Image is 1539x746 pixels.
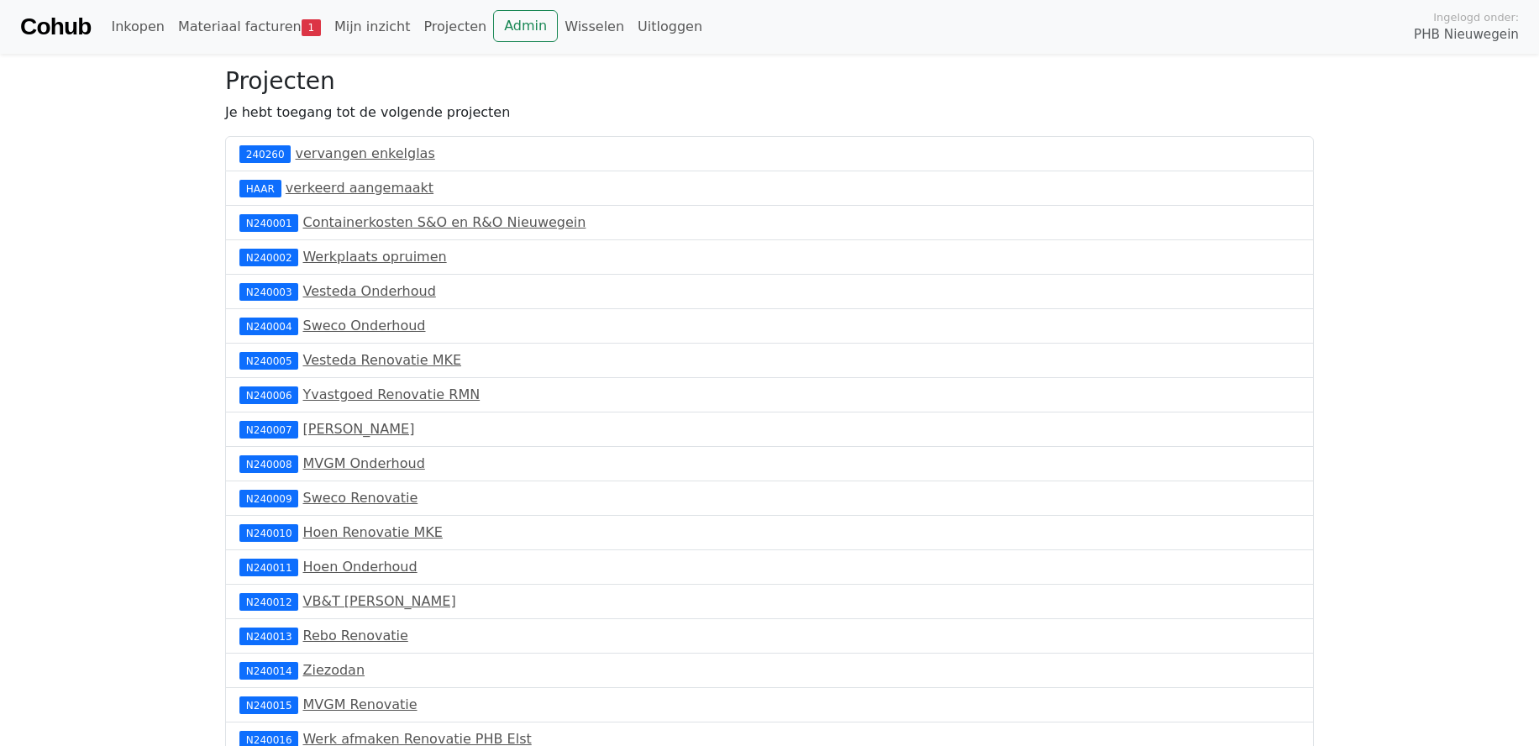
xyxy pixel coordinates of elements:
div: N240008 [239,455,298,472]
div: N240009 [239,490,298,507]
a: Wisselen [558,10,631,44]
span: PHB Nieuwegein [1414,25,1519,45]
div: N240003 [239,283,298,300]
a: verkeerd aangemaakt [286,180,433,196]
a: Rebo Renovatie [302,628,407,644]
a: Sweco Onderhoud [302,318,425,334]
div: HAAR [239,180,281,197]
div: N240010 [239,524,298,541]
a: Cohub [20,7,91,47]
a: vervangen enkelglas [296,145,435,161]
a: Materiaal facturen1 [171,10,328,44]
span: 1 [302,19,321,36]
a: Vesteda Renovatie MKE [302,352,461,368]
a: Hoen Onderhoud [302,559,417,575]
div: N240006 [239,386,298,403]
a: Uitloggen [631,10,709,44]
div: N240005 [239,352,298,369]
a: Containerkosten S&O en R&O Nieuwegein [302,214,586,230]
a: MVGM Renovatie [302,696,417,712]
a: MVGM Onderhoud [302,455,424,471]
a: [PERSON_NAME] [302,421,414,437]
div: N240004 [239,318,298,334]
div: N240014 [239,662,298,679]
a: Sweco Renovatie [302,490,418,506]
div: 240260 [239,145,291,162]
div: N240012 [239,593,298,610]
span: Ingelogd onder: [1433,9,1519,25]
a: Hoen Renovatie MKE [302,524,442,540]
a: Vesteda Onderhoud [302,283,435,299]
a: Inkopen [104,10,171,44]
div: N240015 [239,696,298,713]
div: N240013 [239,628,298,644]
a: Projecten [417,10,493,44]
div: N240007 [239,421,298,438]
a: Ziezodan [302,662,365,678]
div: N240001 [239,214,298,231]
a: Mijn inzicht [328,10,418,44]
a: Yvastgoed Renovatie RMN [302,386,480,402]
a: VB&T [PERSON_NAME] [302,593,455,609]
div: N240002 [239,249,298,265]
div: N240011 [239,559,298,575]
a: Admin [493,10,558,42]
a: Werkplaats opruimen [302,249,446,265]
p: Je hebt toegang tot de volgende projecten [225,102,1314,123]
h3: Projecten [225,67,1314,96]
